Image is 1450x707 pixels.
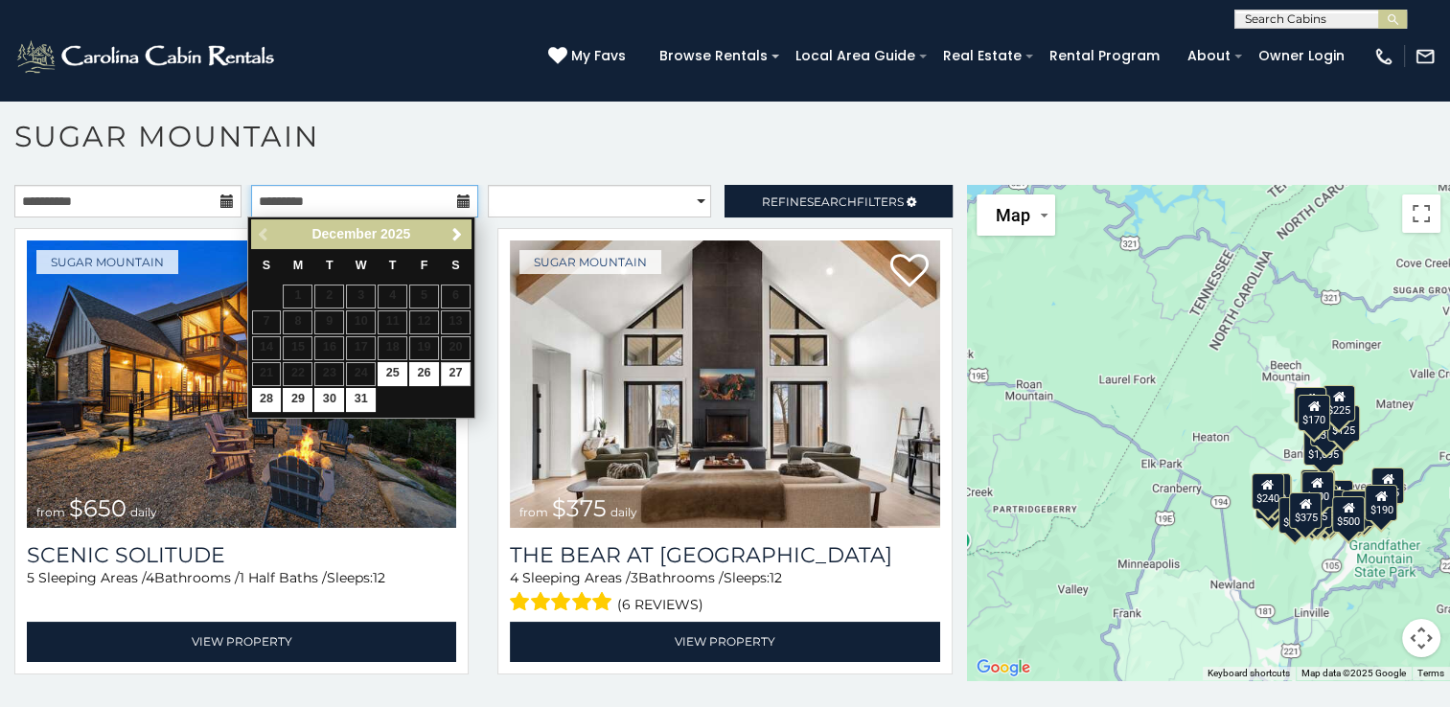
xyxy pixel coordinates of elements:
a: About [1178,41,1240,71]
a: Scenic Solitude [27,542,456,568]
span: Wednesday [356,259,367,272]
span: Next [449,227,465,242]
a: 26 [409,362,439,386]
span: Refine Filters [762,194,904,209]
img: mail-regular-white.png [1415,46,1436,67]
img: Google [972,655,1035,680]
div: $345 [1347,490,1380,526]
span: 2025 [380,226,410,241]
span: 1 Half Baths / [240,569,327,586]
div: $225 [1323,385,1355,422]
button: Map camera controls [1402,619,1440,657]
button: Keyboard shortcuts [1208,667,1290,680]
img: phone-regular-white.png [1373,46,1394,67]
span: $650 [69,494,127,522]
a: 27 [441,362,471,386]
button: Toggle fullscreen view [1402,194,1440,233]
a: Add to favorites [890,252,929,292]
span: 3 [631,569,638,586]
div: $190 [1365,484,1397,520]
div: $500 [1332,496,1365,533]
div: $265 [1301,469,1334,506]
img: Scenic Solitude [27,240,456,528]
span: December [311,226,377,241]
a: View Property [510,622,939,661]
span: 12 [770,569,782,586]
div: $170 [1298,394,1330,430]
div: $1,095 [1303,429,1344,466]
a: The Bear At Sugar Mountain from $375 daily [510,240,939,528]
div: $200 [1320,480,1352,516]
span: Saturday [451,259,459,272]
a: 28 [252,388,282,412]
span: daily [610,505,637,519]
div: $155 [1371,468,1404,504]
span: Map [996,205,1030,225]
div: $195 [1342,490,1374,527]
span: Tuesday [326,259,334,272]
a: Local Area Guide [786,41,925,71]
span: 12 [373,569,385,586]
img: White-1-2.png [14,37,280,76]
a: My Favs [548,46,631,67]
span: Thursday [389,259,397,272]
span: daily [130,505,157,519]
button: Change map style [977,194,1055,236]
div: $210 [1258,472,1291,509]
div: Sleeping Areas / Bathrooms / Sleeps: [510,568,939,617]
span: 4 [510,569,518,586]
a: 31 [346,388,376,412]
a: Owner Login [1249,41,1354,71]
h3: The Bear At Sugar Mountain [510,542,939,568]
a: The Bear At [GEOGRAPHIC_DATA] [510,542,939,568]
a: View Property [27,622,456,661]
a: Open this area in Google Maps (opens a new window) [972,655,1035,680]
span: My Favs [571,46,626,66]
span: Sunday [263,259,270,272]
div: $190 [1300,469,1333,506]
a: Browse Rentals [650,41,777,71]
div: $240 [1294,387,1326,423]
a: Terms (opens in new tab) [1417,668,1444,678]
div: $155 [1296,492,1328,529]
span: 4 [146,569,154,586]
span: from [519,505,548,519]
a: 30 [314,388,344,412]
a: 25 [378,362,407,386]
div: $650 [1278,496,1311,533]
span: $375 [552,494,607,522]
a: Next [446,222,470,246]
div: $350 [1308,493,1341,530]
div: $350 [1309,409,1342,445]
span: Search [807,194,857,209]
span: Map data ©2025 Google [1301,668,1406,678]
a: Sugar Mountain [519,250,661,274]
div: $125 [1327,405,1360,442]
div: $355 [1255,482,1288,518]
span: (6 reviews) [617,592,703,617]
a: RefineSearchFilters [725,185,952,217]
a: Scenic Solitude from $650 daily [27,240,456,528]
img: The Bear At Sugar Mountain [510,240,939,528]
div: $375 [1289,491,1322,528]
a: 29 [283,388,312,412]
span: 5 [27,569,35,586]
a: Real Estate [933,41,1031,71]
div: $300 [1301,470,1334,507]
span: Monday [293,259,304,272]
a: Rental Program [1040,41,1169,71]
div: $240 [1251,472,1283,509]
span: from [36,505,65,519]
a: Sugar Mountain [36,250,178,274]
div: Sleeping Areas / Bathrooms / Sleeps: [27,568,456,617]
span: Friday [421,259,428,272]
